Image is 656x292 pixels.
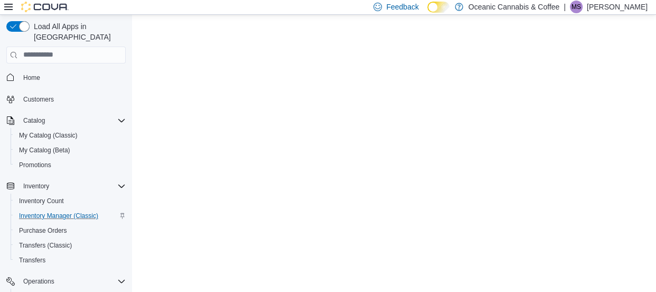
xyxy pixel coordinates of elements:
span: Inventory Count [15,195,126,207]
span: Transfers [15,254,126,267]
span: Transfers (Classic) [19,241,72,250]
span: My Catalog (Beta) [19,146,70,154]
button: Operations [2,274,130,289]
button: Inventory [19,180,53,193]
button: Promotions [11,158,130,172]
span: Inventory Count [19,197,64,205]
span: MS [571,1,581,13]
img: Cova [21,2,69,12]
span: Purchase Orders [15,224,126,237]
button: Operations [19,275,59,288]
span: Catalog [23,116,45,125]
span: Transfers (Classic) [15,239,126,252]
button: Transfers (Classic) [11,238,130,253]
a: Purchase Orders [15,224,71,237]
span: Inventory [23,182,49,190]
span: Purchase Orders [19,226,67,235]
a: Home [19,71,44,84]
a: Customers [19,93,58,106]
button: Catalog [2,113,130,128]
span: Home [23,74,40,82]
p: Oceanic Cannabis & Coffee [468,1,560,13]
button: Catalog [19,114,49,127]
span: Customers [23,95,54,104]
button: Inventory [2,179,130,194]
span: My Catalog (Classic) [15,129,126,142]
span: Home [19,71,126,84]
button: Customers [2,92,130,107]
a: My Catalog (Beta) [15,144,74,157]
span: Inventory [19,180,126,193]
a: Promotions [15,159,55,171]
a: Transfers (Classic) [15,239,76,252]
button: Inventory Count [11,194,130,208]
button: Inventory Manager (Classic) [11,208,130,223]
div: Michael Smith [570,1,583,13]
span: Load All Apps in [GEOGRAPHIC_DATA] [30,21,126,42]
button: Purchase Orders [11,223,130,238]
button: My Catalog (Beta) [11,143,130,158]
span: Promotions [15,159,126,171]
span: Operations [19,275,126,288]
span: Catalog [19,114,126,127]
span: Operations [23,277,54,286]
span: Promotions [19,161,51,169]
a: My Catalog (Classic) [15,129,82,142]
a: Transfers [15,254,50,267]
a: Inventory Count [15,195,68,207]
button: Home [2,70,130,85]
p: [PERSON_NAME] [587,1,648,13]
span: My Catalog (Classic) [19,131,78,140]
span: Transfers [19,256,45,264]
span: Inventory Manager (Classic) [19,212,98,220]
input: Dark Mode [427,2,449,13]
a: Inventory Manager (Classic) [15,209,102,222]
span: Inventory Manager (Classic) [15,209,126,222]
p: | [564,1,566,13]
button: My Catalog (Classic) [11,128,130,143]
span: Customers [19,93,126,106]
span: Feedback [386,2,418,12]
span: My Catalog (Beta) [15,144,126,157]
button: Transfers [11,253,130,268]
